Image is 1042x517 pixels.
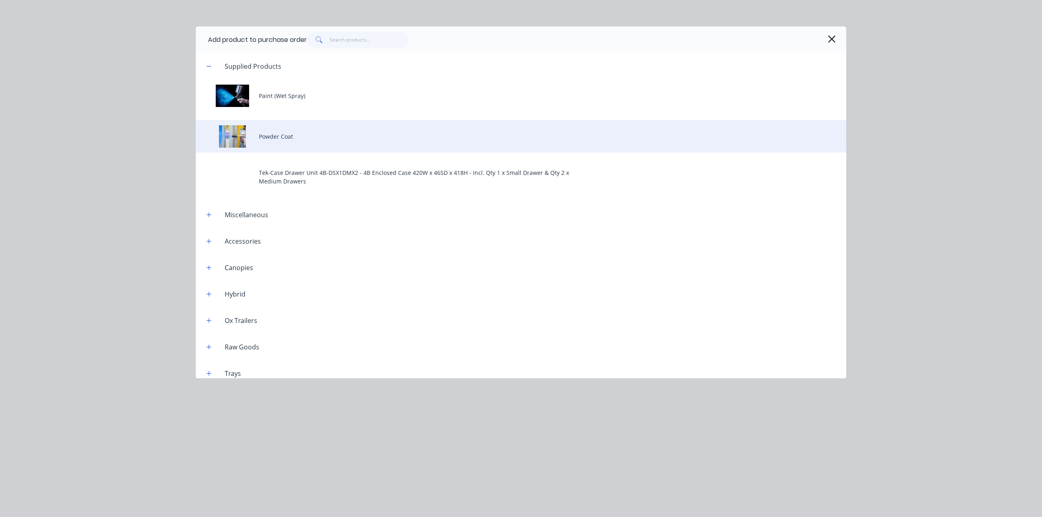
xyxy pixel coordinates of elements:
div: Supplied Products [218,61,288,71]
div: Ox Trailers [218,316,264,325]
div: Add product to purchase order [208,35,307,45]
div: Trays [218,369,247,378]
input: Search products... [330,32,409,48]
div: Canopies [218,263,260,273]
div: Miscellaneous [218,210,275,220]
div: Raw Goods [218,342,266,352]
div: Accessories [218,236,267,246]
div: Hybrid [218,289,252,299]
